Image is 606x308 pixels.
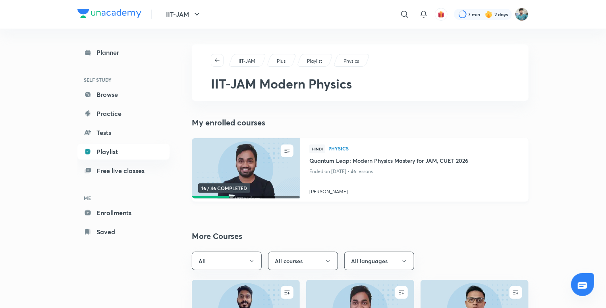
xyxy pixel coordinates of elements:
h2: More Courses [192,230,529,242]
a: Tests [77,125,170,141]
span: Physics [328,146,519,151]
span: IIT-JAM Modern Physics [211,75,352,92]
h6: ME [77,191,170,205]
p: Ended on [DATE] • 46 lessons [309,166,519,177]
h6: SELF STUDY [77,73,170,87]
p: Playlist [307,58,322,65]
p: Plus [277,58,286,65]
img: Company Logo [77,9,141,18]
a: new-thumbnail16 / 46 COMPLETED [192,138,300,202]
a: Physics [342,58,361,65]
a: Playlist [306,58,324,65]
button: avatar [435,8,448,21]
p: Physics [344,58,359,65]
a: Free live classes [77,163,170,179]
a: Practice [77,106,170,121]
img: avatar [438,11,445,18]
button: All languages [344,252,414,270]
img: ARINDAM MONDAL [515,8,529,21]
button: All courses [268,252,338,270]
a: Saved [77,224,170,240]
button: IIT-JAM [161,6,207,22]
a: Physics [328,146,519,152]
p: IIT-JAM [239,58,255,65]
img: new-thumbnail [191,138,301,199]
a: Plus [276,58,287,65]
a: Quantum Leap: Modern Physics Mastery for JAM, CUET 2026 [309,156,519,166]
h4: My enrolled courses [192,117,529,129]
a: Company Logo [77,9,141,20]
span: Hindi [309,144,325,153]
a: Enrollments [77,205,170,221]
a: [PERSON_NAME] [309,185,519,195]
button: All [192,252,262,270]
a: Browse [77,87,170,102]
a: IIT-JAM [237,58,257,65]
a: Planner [77,44,170,60]
a: Playlist [77,144,170,160]
img: streak [485,10,493,18]
span: 16 / 46 COMPLETED [198,183,250,193]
